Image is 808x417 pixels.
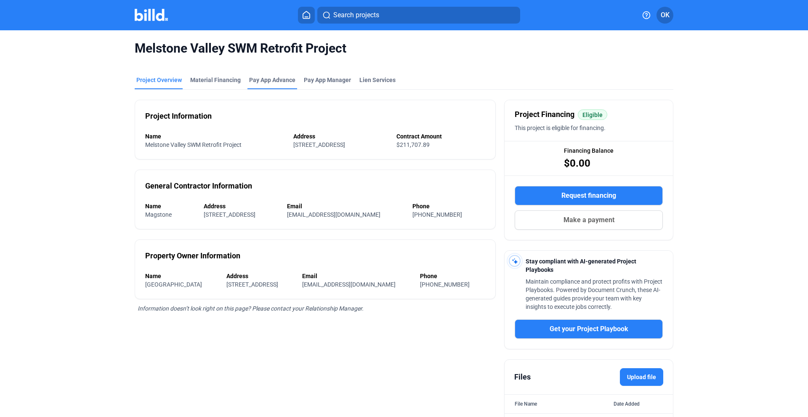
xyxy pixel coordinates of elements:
div: Name [145,272,218,280]
div: Name [145,132,285,141]
span: Melstone Valley SWM Retrofit Project [145,141,242,148]
span: $211,707.89 [396,141,430,148]
span: Request financing [561,191,616,201]
div: File Name [515,400,537,408]
div: Phone [420,272,486,280]
button: Search projects [317,7,520,24]
span: $0.00 [564,157,590,170]
img: Billd Company Logo [135,9,168,21]
span: [EMAIL_ADDRESS][DOMAIN_NAME] [302,281,396,288]
button: Request financing [515,186,663,205]
div: Files [514,371,531,383]
span: [STREET_ADDRESS] [204,211,255,218]
mat-chip: Eligible [578,109,607,120]
div: Phone [412,202,486,210]
span: Magstone [145,211,172,218]
label: Upload file [620,368,663,386]
div: Email [302,272,412,280]
span: This project is eligible for financing. [515,125,606,131]
div: Address [293,132,388,141]
div: Pay App Advance [249,76,295,84]
div: Contract Amount [396,132,485,141]
button: Make a payment [515,210,663,230]
span: Project Financing [515,109,574,120]
span: Pay App Manager [304,76,351,84]
span: Search projects [333,10,379,20]
span: Maintain compliance and protect profits with Project Playbooks. Powered by Document Crunch, these... [526,278,662,310]
span: Information doesn’t look right on this page? Please contact your Relationship Manager. [138,305,364,312]
div: Date Added [614,400,663,408]
div: Name [145,202,195,210]
span: OK [661,10,670,20]
span: [PHONE_NUMBER] [420,281,470,288]
span: [STREET_ADDRESS] [293,141,345,148]
span: Get your Project Playbook [550,324,628,334]
span: [PHONE_NUMBER] [412,211,462,218]
span: [GEOGRAPHIC_DATA] [145,281,202,288]
div: Project Overview [136,76,182,84]
div: Address [226,272,294,280]
div: General Contractor Information [145,180,252,192]
button: Get your Project Playbook [515,319,663,339]
span: Make a payment [563,215,614,225]
span: Stay compliant with AI-generated Project Playbooks [526,258,636,273]
div: Email [287,202,404,210]
span: Melstone Valley SWM Retrofit Project [135,40,673,56]
div: Address [204,202,279,210]
div: Property Owner Information [145,250,240,262]
span: [EMAIL_ADDRESS][DOMAIN_NAME] [287,211,380,218]
div: Material Financing [190,76,241,84]
span: [STREET_ADDRESS] [226,281,278,288]
button: OK [656,7,673,24]
div: Lien Services [359,76,396,84]
div: Project Information [145,110,212,122]
span: Financing Balance [564,146,614,155]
